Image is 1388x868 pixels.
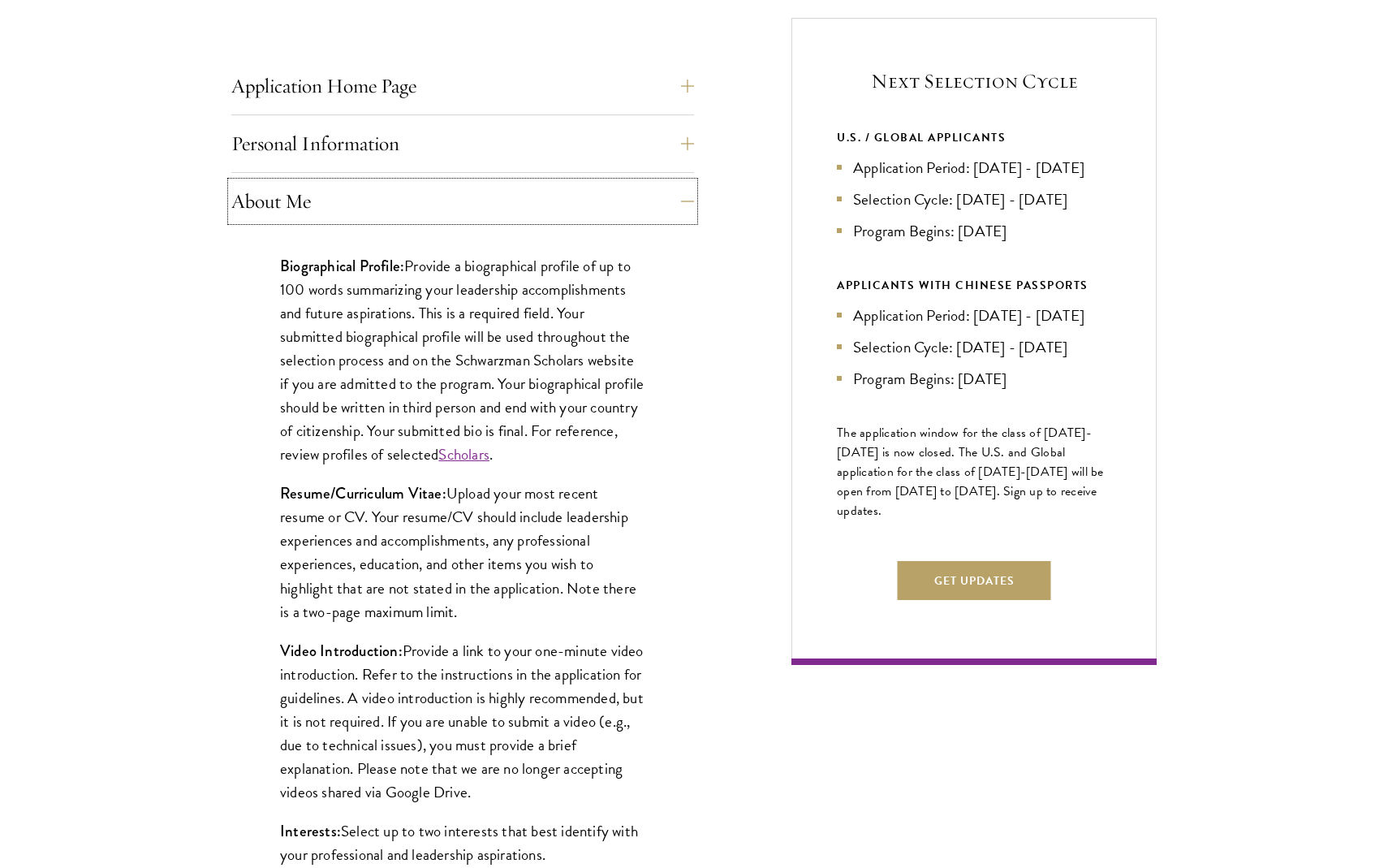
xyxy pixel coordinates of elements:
button: Application Home Page [231,67,694,106]
a: Scholars [438,443,489,466]
strong: Resume/Curriculum Vitae: [280,482,446,504]
li: Application Period: [DATE] - [DATE] [837,156,1111,179]
div: APPLICANTS WITH CHINESE PASSPORTS [837,275,1111,296]
h5: Next Selection Cycle [837,67,1111,95]
strong: Interests: [280,820,341,842]
p: Upload your most recent resume or CV. Your resume/CV should include leadership experiences and ac... [280,482,645,623]
li: Program Begins: [DATE] [837,367,1111,391]
p: Provide a biographical profile of up to 100 words summarizing your leadership accomplishments and... [280,254,645,467]
li: Application Period: [DATE] - [DATE] [837,304,1111,327]
p: Select up to two interests that best identify with your professional and leadership aspirations. [280,819,645,866]
li: Program Begins: [DATE] [837,219,1111,243]
p: Provide a link to your one-minute video introduction. Refer to the instructions in the applicatio... [280,639,645,804]
span: The application window for the class of [DATE]-[DATE] is now closed. The U.S. and Global applicat... [837,423,1104,520]
strong: Biographical Profile: [280,255,404,277]
div: U.S. / GLOBAL APPLICANTS [837,127,1111,148]
li: Selection Cycle: [DATE] - [DATE] [837,335,1111,359]
button: About Me [231,182,694,221]
strong: Video Introduction: [280,640,403,662]
li: Selection Cycle: [DATE] - [DATE] [837,188,1111,211]
button: Get Updates [898,561,1051,600]
button: Personal Information [231,124,694,163]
